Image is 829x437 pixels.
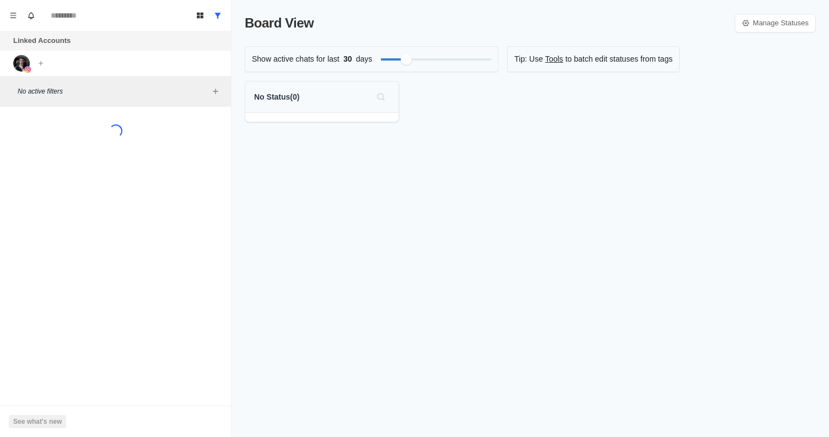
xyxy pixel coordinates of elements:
img: picture [24,66,31,73]
span: 30 [340,53,356,65]
button: Add account [34,57,47,70]
button: Board View [191,7,209,24]
button: Menu [4,7,22,24]
p: Board View [245,13,314,33]
p: days [356,53,373,65]
a: Tools [545,53,563,65]
button: Notifications [22,7,40,24]
p: Linked Accounts [13,35,71,46]
p: to batch edit statuses from tags [566,53,673,65]
button: Search [372,88,390,106]
p: Show active chats for last [252,53,340,65]
img: picture [13,55,30,72]
p: No Status ( 0 ) [254,91,299,103]
p: Tip: Use [514,53,543,65]
p: No active filters [18,86,209,96]
button: See what's new [9,415,66,428]
button: Add filters [209,85,222,98]
div: Filter by activity days [401,54,412,65]
button: Show all conversations [209,7,227,24]
a: Manage Statuses [735,14,816,32]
